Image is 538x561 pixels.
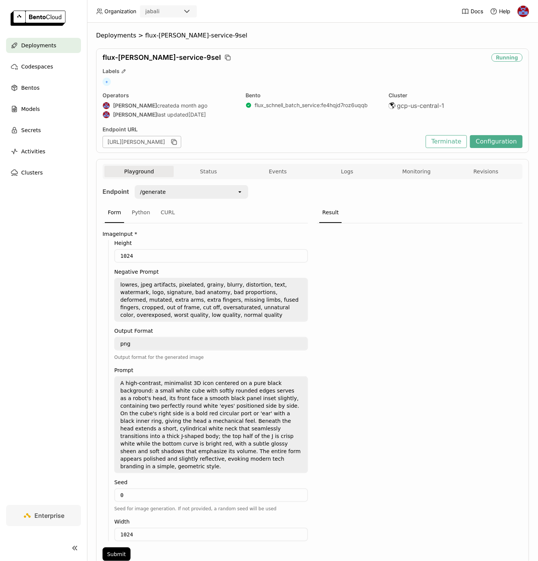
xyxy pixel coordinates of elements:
div: Operators [103,92,236,99]
span: Clusters [21,168,43,177]
span: Secrets [21,126,41,135]
span: Models [21,104,40,114]
input: Selected jabali. [160,8,161,16]
div: Help [490,8,510,15]
a: flux_schnell_batch_service:fe4hqjd7roz6uqqb [255,102,368,109]
span: Help [499,8,510,15]
button: Status [174,166,243,177]
img: Jhonatan Oliveira [518,6,529,17]
div: Bento [246,92,379,99]
img: logo [11,11,65,26]
div: last updated [103,111,236,118]
a: Bentos [6,80,81,95]
div: /generate [140,188,166,196]
button: Terminate [426,135,467,148]
a: Activities [6,144,81,159]
div: Form [105,203,124,223]
div: created [103,102,236,109]
svg: open [237,189,243,195]
button: Playground [104,166,174,177]
span: Deployments [96,32,136,39]
button: Monitoring [382,166,451,177]
label: Output Format [114,328,308,334]
textarea: lowres, jpeg artifacts, pixelated, grainy, blurry, distortion, text, watermark, logo, signature, ... [115,279,307,321]
span: Bentos [21,83,39,92]
label: ImageInput * [103,231,308,237]
textarea: A high-contrast, minimalist 3D icon centered on a pure black background: a small white cube with ... [115,377,307,472]
div: CURL [158,203,178,223]
label: Width [114,519,308,525]
span: [DATE] [188,111,206,118]
img: Jhonatan Oliveira [103,111,110,118]
div: jabali [145,8,160,15]
span: Activities [21,147,45,156]
span: Deployments [21,41,56,50]
label: Negative Prompt [114,269,308,275]
span: Codespaces [21,62,53,71]
a: Deployments [6,38,81,53]
img: Jhonatan Oliveira [103,102,110,109]
div: Output format for the generated image [114,354,308,361]
label: Prompt [114,367,308,373]
button: Submit [103,547,131,561]
span: Enterprise [35,512,65,519]
a: Codespaces [6,59,81,74]
div: Seed for image generation. If not provided, a random seed will be used [114,505,308,513]
a: Secrets [6,123,81,138]
div: Running [491,53,522,62]
div: [URL][PERSON_NAME] [103,136,181,148]
button: Configuration [470,135,522,148]
a: Docs [462,8,483,15]
label: Seed [114,479,308,485]
div: Labels [103,68,522,75]
button: Events [243,166,313,177]
div: Python [129,203,153,223]
div: Cluster [389,92,522,99]
strong: [PERSON_NAME] [113,102,157,109]
div: Endpoint URL [103,126,422,133]
span: a month ago [176,102,207,109]
span: + [103,78,111,86]
span: Organization [104,8,136,15]
a: Enterprise [6,505,81,526]
span: Docs [471,8,483,15]
textarea: png [115,338,307,350]
div: Result [319,203,342,223]
a: Models [6,101,81,117]
span: Logs [341,168,353,175]
span: > [136,32,145,39]
label: Height [114,240,308,246]
span: gcp-us-central-1 [397,102,444,109]
strong: [PERSON_NAME] [113,111,157,118]
span: flux-[PERSON_NAME]-service-9sel [103,53,221,62]
nav: Breadcrumbs navigation [96,32,529,39]
a: Clusters [6,165,81,180]
strong: Endpoint [103,188,129,195]
span: flux-[PERSON_NAME]-service-9sel [145,32,247,39]
button: Revisions [451,166,521,177]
